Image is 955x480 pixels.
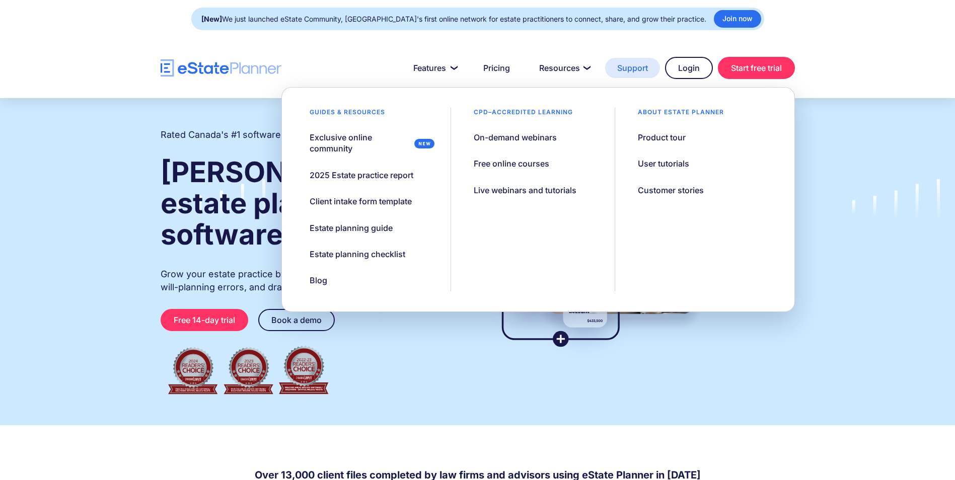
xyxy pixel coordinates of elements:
[297,165,426,186] a: 2025 Estate practice report
[310,249,405,260] div: Estate planning checklist
[310,275,327,286] div: Blog
[161,309,248,331] a: Free 14-day trial
[638,185,704,196] div: Customer stories
[625,108,737,122] div: About estate planner
[638,158,689,169] div: User tutorials
[297,127,440,159] a: Exclusive online community
[310,196,412,207] div: Client intake form template
[527,58,600,78] a: Resources
[461,153,562,174] a: Free online courses
[161,128,382,141] h2: Rated Canada's #1 software for estate practitioners
[605,58,660,78] a: Support
[297,270,340,291] a: Blog
[297,244,418,265] a: Estate planning checklist
[714,10,761,28] a: Join now
[201,12,706,26] div: We just launched eState Community, [GEOGRAPHIC_DATA]'s first online network for estate practition...
[665,57,713,79] a: Login
[718,57,795,79] a: Start free trial
[258,309,335,331] a: Book a demo
[310,170,413,181] div: 2025 Estate practice report
[161,59,281,77] a: home
[638,132,686,143] div: Product tour
[474,132,557,143] div: On-demand webinars
[310,222,393,233] div: Estate planning guide
[297,217,405,238] a: Estate planning guide
[625,153,702,174] a: User tutorials
[474,185,576,196] div: Live webinars and tutorials
[297,191,424,212] a: Client intake form template
[161,155,457,252] strong: [PERSON_NAME] and estate planning software
[461,127,569,148] a: On-demand webinars
[201,15,222,23] strong: [New]
[297,108,398,122] div: Guides & resources
[625,127,698,148] a: Product tour
[401,58,466,78] a: Features
[310,132,410,154] div: Exclusive online community
[461,180,589,201] a: Live webinars and tutorials
[625,180,716,201] a: Customer stories
[461,108,585,122] div: CPD–accredited learning
[474,158,549,169] div: Free online courses
[161,268,459,294] p: Grow your estate practice by streamlining client intake, reducing will-planning errors, and draft...
[471,58,522,78] a: Pricing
